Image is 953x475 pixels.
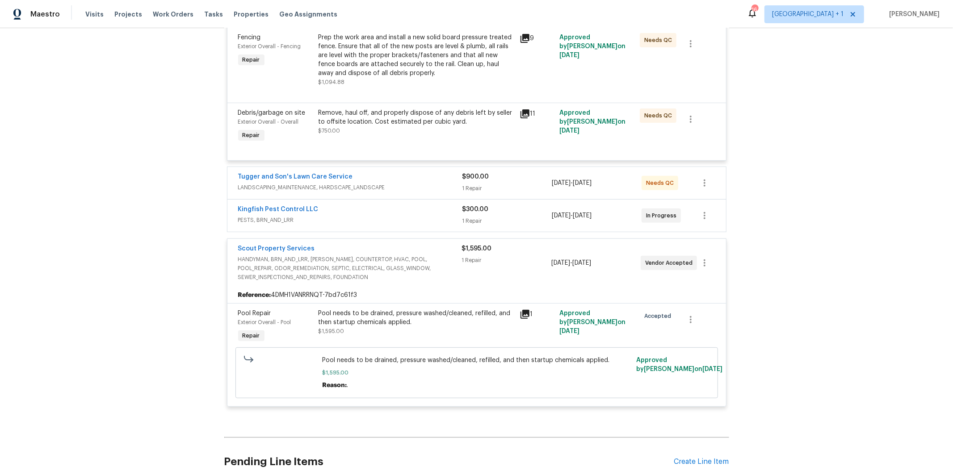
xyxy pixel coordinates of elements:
[462,184,552,193] div: 1 Repair
[559,34,626,58] span: Approved by [PERSON_NAME] on
[238,310,271,317] span: Pool Repair
[319,33,514,78] div: Prep the work area and install a new solid board pressure treated fence. Ensure that all of the n...
[238,291,271,300] b: Reference:
[462,206,489,212] span: $300.00
[559,310,626,334] span: Approved by [PERSON_NAME] on
[644,111,676,120] span: Needs QC
[238,320,291,325] span: Exterior Overall - Pool
[462,246,492,252] span: $1,595.00
[227,287,726,303] div: 4DMH1VANRRNQT-7bd7c61f3
[238,255,462,282] span: HANDYMAN, BRN_AND_LRR, [PERSON_NAME], COUNTERTOP, HVAC, POOL, POOL_REPAIR, ODOR_REMEDIATION, SEPT...
[552,179,592,187] span: -
[322,368,631,377] span: $1,595.00
[114,10,142,19] span: Projects
[462,174,489,180] span: $900.00
[85,10,104,19] span: Visits
[30,10,60,19] span: Maestro
[551,260,570,266] span: [DATE]
[520,33,554,44] div: 9
[702,366,722,372] span: [DATE]
[238,216,462,225] span: PESTS, BRN_AND_LRR
[238,110,306,116] span: Debris/garbage on site
[552,212,571,219] span: [DATE]
[644,36,676,45] span: Needs QC
[319,329,344,334] span: $1,595.00
[520,108,554,119] div: 11
[573,212,592,219] span: [DATE]
[238,246,315,252] a: Scout Property Services
[319,79,345,85] span: $1,094.88
[551,258,591,267] span: -
[772,10,844,19] span: [GEOGRAPHIC_DATA] + 1
[238,183,462,192] span: LANDSCAPING_MAINTENANCE, HARDSCAPE_LANDSCAPE
[238,174,353,180] a: Tugger and Son's Lawn Care Service
[646,211,680,220] span: In Progress
[644,312,675,321] span: Accepted
[636,357,722,372] span: Approved by [PERSON_NAME] on
[462,256,551,265] div: 1 Repair
[347,382,348,388] span: .
[322,382,347,388] span: Reason:
[319,309,514,327] div: Pool needs to be drained, pressure washed/cleaned, refilled, and then startup chemicals applied.
[552,180,571,186] span: [DATE]
[462,217,552,225] div: 1 Repair
[559,128,579,134] span: [DATE]
[572,260,591,266] span: [DATE]
[238,34,261,41] span: Fencing
[322,356,631,365] span: Pool needs to be drained, pressure washed/cleaned, refilled, and then startup chemicals applied.
[559,110,626,134] span: Approved by [PERSON_NAME] on
[239,55,264,64] span: Repair
[204,11,223,17] span: Tasks
[886,10,940,19] span: [PERSON_NAME]
[520,309,554,320] div: 1
[646,179,677,187] span: Needs QC
[645,258,696,267] span: Vendor Accepted
[319,108,514,126] div: Remove, haul off, and properly dispose of any debris left by seller to offsite location. Cost est...
[153,10,193,19] span: Work Orders
[239,331,264,340] span: Repair
[239,131,264,140] span: Repair
[238,44,301,49] span: Exterior Overall - Fencing
[559,52,579,58] span: [DATE]
[238,206,319,212] a: Kingfish Pest Control LLC
[234,10,269,19] span: Properties
[751,5,758,14] div: 16
[573,180,592,186] span: [DATE]
[559,328,579,334] span: [DATE]
[552,211,592,220] span: -
[674,458,729,466] div: Create Line Item
[319,128,340,133] span: $750.00
[279,10,337,19] span: Geo Assignments
[238,119,299,125] span: Exterior Overall - Overall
